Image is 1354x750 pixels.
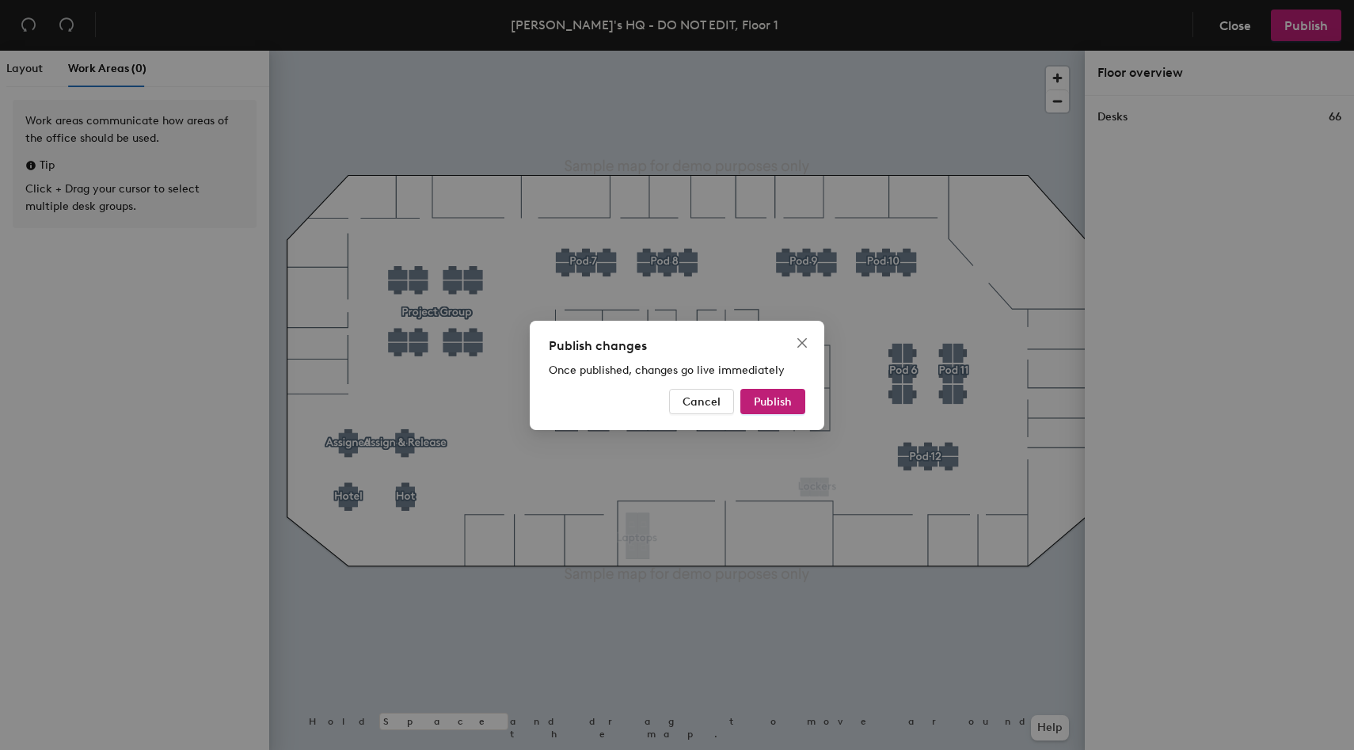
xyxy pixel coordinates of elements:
span: Once published, changes go live immediately [549,364,785,377]
span: Close [789,337,815,349]
button: Close [789,330,815,356]
button: Cancel [669,389,734,414]
span: Cancel [683,394,721,408]
span: close [796,337,808,349]
span: Publish [754,394,792,408]
div: Publish changes [549,337,805,356]
button: Publish [740,389,805,414]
